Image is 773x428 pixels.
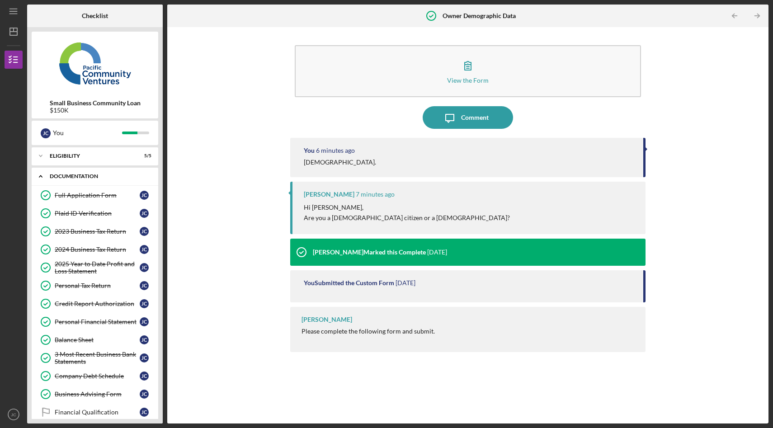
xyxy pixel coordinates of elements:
[11,412,16,417] text: JC
[36,222,154,240] a: 2023 Business Tax ReturnJC
[316,147,355,154] time: 2025-09-11 15:42
[427,249,447,256] time: 2025-07-18 18:56
[36,204,154,222] a: Plaid ID VerificationJC
[55,318,140,325] div: Personal Financial Statement
[55,390,140,398] div: Business Advising Form
[36,367,154,385] a: Company Debt ScheduleJC
[135,153,151,159] div: 5 / 5
[36,349,154,367] a: 3 Most Recent Business Bank StatementsJC
[36,240,154,259] a: 2024 Business Tax ReturnJC
[140,263,149,272] div: J C
[55,409,140,416] div: Financial Qualification
[396,279,415,287] time: 2025-07-18 15:50
[140,281,149,290] div: J C
[53,125,122,141] div: You
[50,99,141,107] b: Small Business Community Loan
[55,282,140,289] div: Personal Tax Return
[36,331,154,349] a: Balance SheetJC
[313,249,426,256] div: [PERSON_NAME] Marked this Complete
[423,106,513,129] button: Comment
[447,77,489,84] div: View the Form
[55,351,140,365] div: 3 Most Recent Business Bank Statements
[5,405,23,423] button: JC
[140,245,149,254] div: J C
[36,186,154,204] a: Full Application FormJC
[55,192,140,199] div: Full Application Form
[140,209,149,218] div: J C
[140,335,149,344] div: J C
[140,227,149,236] div: J C
[295,45,641,97] button: View the Form
[55,336,140,343] div: Balance Sheet
[36,313,154,331] a: Personal Financial StatementJC
[304,202,510,223] p: Hi [PERSON_NAME], Are you a [DEMOGRAPHIC_DATA] citizen or a [DEMOGRAPHIC_DATA]?
[50,174,147,179] div: Documentation
[304,147,315,154] div: You
[304,279,394,287] div: You Submitted the Custom Form
[140,353,149,362] div: J C
[140,372,149,381] div: J C
[50,107,141,114] div: $150K
[443,12,516,19] b: Owner Demographic Data
[36,259,154,277] a: 2025 Year to Date Profit and Loss StatementJC
[55,228,140,235] div: 2023 Business Tax Return
[140,317,149,326] div: J C
[55,246,140,253] div: 2024 Business Tax Return
[461,106,489,129] div: Comment
[36,277,154,295] a: Personal Tax ReturnJC
[32,36,158,90] img: Product logo
[41,128,51,138] div: J C
[140,408,149,417] div: J C
[55,210,140,217] div: Plaid ID Verification
[302,328,435,335] div: Please complete the following form and submit.
[82,12,108,19] b: Checklist
[304,191,354,198] div: [PERSON_NAME]
[55,260,140,275] div: 2025 Year to Date Profit and Loss Statement
[36,403,154,421] a: Financial QualificationJC
[140,390,149,399] div: J C
[55,372,140,380] div: Company Debt Schedule
[140,299,149,308] div: J C
[36,295,154,313] a: Credit Report AuthorizationJC
[55,300,140,307] div: Credit Report Authorization
[302,316,352,323] div: [PERSON_NAME]
[50,153,129,159] div: Eligibility
[356,191,395,198] time: 2025-09-11 15:40
[140,191,149,200] div: J C
[304,159,376,166] div: [DEMOGRAPHIC_DATA].
[36,385,154,403] a: Business Advising FormJC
